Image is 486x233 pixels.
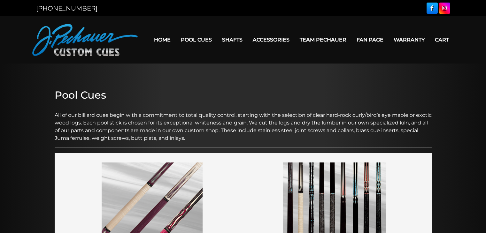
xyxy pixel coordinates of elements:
[32,24,138,56] img: Pechauer Custom Cues
[149,32,176,48] a: Home
[55,89,432,101] h2: Pool Cues
[430,32,454,48] a: Cart
[55,104,432,142] p: All of our billiard cues begin with a commitment to total quality control, starting with the sele...
[36,4,97,12] a: [PHONE_NUMBER]
[351,32,389,48] a: Fan Page
[295,32,351,48] a: Team Pechauer
[217,32,248,48] a: Shafts
[176,32,217,48] a: Pool Cues
[389,32,430,48] a: Warranty
[248,32,295,48] a: Accessories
